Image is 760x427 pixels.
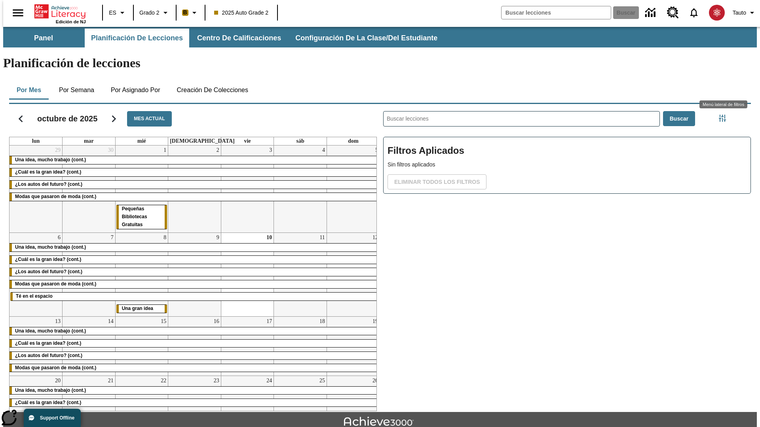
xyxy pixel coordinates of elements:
[106,376,115,385] a: 21 de octubre de 2025
[9,244,380,251] div: Una idea, mucho trabajo (cont.)
[168,145,221,232] td: 2 de octubre de 2025
[104,81,167,100] button: Por asignado por
[733,9,746,17] span: Tauto
[9,327,380,335] div: Una idea, mucho trabajo (cont.)
[85,28,189,47] button: Planificación de lecciones
[9,316,63,376] td: 13 de octubre de 2025
[265,233,274,242] a: 10 de octubre de 2025
[82,137,95,145] a: martes
[274,145,327,232] td: 4 de octubre de 2025
[318,317,327,326] a: 18 de octubre de 2025
[15,340,81,346] span: ¿Cuál es la gran idea? (cont.)
[56,233,62,242] a: 6 de octubre de 2025
[40,415,74,421] span: Support Offline
[327,232,380,316] td: 12 de octubre de 2025
[15,244,86,250] span: Una idea, mucho trabajo (cont.)
[16,293,53,299] span: Té en el espacio
[289,28,444,47] button: Configuración de la clase/del estudiante
[136,137,148,145] a: miércoles
[15,353,82,358] span: ¿Los autos del futuro? (cont.)
[327,145,380,232] td: 5 de octubre de 2025
[91,34,183,43] span: Planificación de lecciones
[3,27,757,47] div: Subbarra de navegación
[268,145,274,155] a: 3 de octubre de 2025
[30,137,41,145] a: lunes
[295,34,437,43] span: Configuración de la clase/del estudiante
[9,193,380,201] div: Modas que pasaron de moda (cont.)
[212,376,221,385] a: 23 de octubre de 2025
[9,364,380,372] div: Modas que pasaron de moda (cont.)
[116,205,167,229] div: Pequeñas Bibliotecas Gratuitas
[371,233,380,242] a: 12 de octubre de 2025
[3,56,757,70] h1: Planificación de lecciones
[122,306,153,311] span: Una gran idea
[294,137,306,145] a: sábado
[63,232,116,316] td: 7 de octubre de 2025
[9,81,49,100] button: Por mes
[214,9,269,17] span: 2025 Auto Grade 2
[9,156,380,164] div: Una idea, mucho trabajo (cont.)
[221,145,274,232] td: 3 de octubre de 2025
[640,2,662,24] a: Centro de información
[37,114,97,123] h2: octubre de 2025
[274,232,327,316] td: 11 de octubre de 2025
[15,400,81,405] span: ¿Cuál es la gran idea? (cont.)
[3,28,445,47] div: Subbarra de navegación
[106,317,115,326] a: 14 de octubre de 2025
[63,316,116,376] td: 14 de octubre de 2025
[56,19,86,24] span: Edición de NJ
[318,233,326,242] a: 11 de octubre de 2025
[502,6,611,19] input: Buscar campo
[53,376,62,385] a: 20 de octubre de 2025
[168,137,236,145] a: jueves
[318,376,327,385] a: 25 de octubre de 2025
[9,256,380,264] div: ¿Cuál es la gran idea? (cont.)
[388,141,747,161] h2: Filtros Aplicados
[4,28,83,47] button: Panel
[109,233,115,242] a: 7 de octubre de 2025
[139,9,160,17] span: Grado 2
[34,34,53,43] span: Panel
[388,161,747,169] p: Sin filtros aplicados
[9,145,63,232] td: 29 de septiembre de 2025
[327,316,380,376] td: 19 de octubre de 2025
[122,206,147,227] span: Pequeñas Bibliotecas Gratuitas
[15,365,96,370] span: Modas que pasaron de moda (cont.)
[265,376,274,385] a: 24 de octubre de 2025
[662,2,684,23] a: Centro de recursos, Se abrirá en una pestaña nueva.
[684,2,704,23] a: Notificaciones
[197,34,281,43] span: Centro de calificaciones
[3,101,377,411] div: Calendario
[9,268,380,276] div: ¿Los autos del futuro? (cont.)
[170,81,255,100] button: Creación de colecciones
[191,28,287,47] button: Centro de calificaciones
[9,280,380,288] div: Modas que pasaron de moda (cont.)
[162,145,168,155] a: 1 de octubre de 2025
[15,257,81,262] span: ¿Cuál es la gran idea? (cont.)
[136,6,173,20] button: Grado: Grado 2, Elige un grado
[9,399,380,407] div: ¿Cuál es la gran idea? (cont.)
[346,137,360,145] a: domingo
[371,376,380,385] a: 26 de octubre de 2025
[215,145,221,155] a: 2 de octubre de 2025
[714,110,730,126] button: Menú lateral de filtros
[115,316,168,376] td: 15 de octubre de 2025
[15,269,82,274] span: ¿Los autos del futuro? (cont.)
[377,101,751,411] div: Buscar
[53,145,62,155] a: 29 de septiembre de 2025
[15,157,86,162] span: Una idea, mucho trabajo (cont.)
[730,6,760,20] button: Perfil/Configuración
[53,317,62,326] a: 13 de octubre de 2025
[374,145,380,155] a: 5 de octubre de 2025
[274,316,327,376] td: 18 de octubre de 2025
[215,233,221,242] a: 9 de octubre de 2025
[115,145,168,232] td: 1 de octubre de 2025
[168,232,221,316] td: 9 de octubre de 2025
[221,316,274,376] td: 17 de octubre de 2025
[709,5,725,21] img: avatar image
[15,169,81,175] span: ¿Cuál es la gran idea? (cont.)
[106,145,115,155] a: 30 de septiembre de 2025
[115,232,168,316] td: 8 de octubre de 2025
[63,145,116,232] td: 30 de septiembre de 2025
[384,111,659,126] input: Buscar lecciones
